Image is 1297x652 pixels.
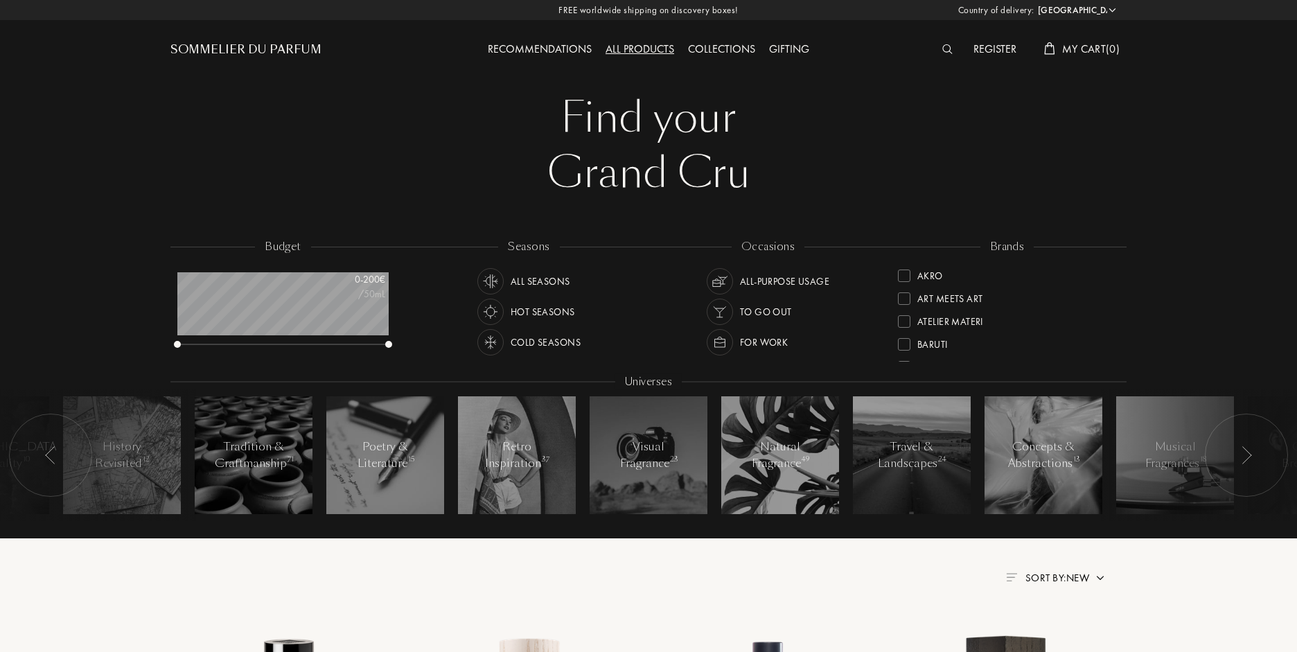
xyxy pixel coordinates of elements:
[615,374,682,390] div: Universes
[917,355,986,374] div: Binet-Papillon
[408,455,414,464] span: 15
[1006,573,1017,581] img: filter_by.png
[481,42,599,56] a: Recommendations
[917,310,983,328] div: Atelier Materi
[710,272,730,291] img: usage_occasion_all_white.svg
[481,333,500,352] img: usage_season_cold_white.svg
[170,42,321,58] a: Sommelier du Parfum
[670,455,678,464] span: 23
[740,299,792,325] div: To go Out
[316,272,385,287] div: 0 - 200 €
[967,41,1023,59] div: Register
[45,446,56,464] img: arr_left.svg
[1241,446,1252,464] img: arr_left.svg
[181,90,1116,146] div: Find your
[511,299,575,325] div: Hot Seasons
[542,455,549,464] span: 37
[1044,42,1055,55] img: cart_white.svg
[316,287,385,301] div: /50mL
[498,239,559,255] div: seasons
[485,439,549,472] div: Retro Inspiration
[917,333,948,351] div: Baruti
[288,455,294,464] span: 71
[681,41,762,59] div: Collections
[1025,571,1089,585] span: Sort by: New
[599,42,681,56] a: All products
[511,268,570,294] div: All Seasons
[1095,572,1106,583] img: arrow.png
[980,239,1034,255] div: brands
[181,146,1116,201] div: Grand Cru
[942,44,953,54] img: search_icn_white.svg
[356,439,415,472] div: Poetry & Literature
[1073,455,1080,464] span: 13
[215,439,293,472] div: Tradition & Craftmanship
[710,333,730,352] img: usage_occasion_work_white.svg
[938,455,946,464] span: 24
[740,268,829,294] div: All-purpose Usage
[967,42,1023,56] a: Register
[762,42,816,56] a: Gifting
[1062,42,1120,56] span: My Cart ( 0 )
[599,41,681,59] div: All products
[511,329,581,355] div: Cold Seasons
[762,41,816,59] div: Gifting
[802,455,809,464] span: 49
[1008,439,1079,472] div: Concepts & Abstractions
[878,439,946,472] div: Travel & Landscapes
[481,41,599,59] div: Recommendations
[958,3,1034,17] span: Country of delivery:
[740,329,788,355] div: For Work
[255,239,311,255] div: budget
[681,42,762,56] a: Collections
[751,439,810,472] div: Natural Fragrance
[710,302,730,321] img: usage_occasion_party_white.svg
[917,287,982,306] div: Art Meets Art
[481,302,500,321] img: usage_season_hot_white.svg
[481,272,500,291] img: usage_season_average_white.svg
[619,439,678,472] div: Visual Fragrance
[732,239,804,255] div: occasions
[917,264,943,283] div: Akro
